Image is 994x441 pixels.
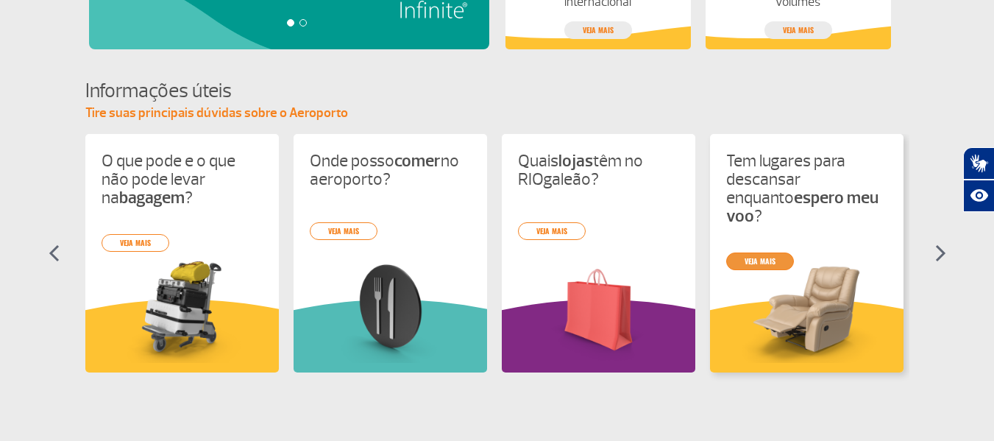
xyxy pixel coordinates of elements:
[726,187,878,227] strong: espero meu voo
[726,253,794,270] a: veja mais
[102,258,263,363] img: card%20informa%C3%A7%C3%B5es%201.png
[294,300,487,373] img: verdeInformacoesUteis.svg
[963,147,994,180] button: Abrir tradutor de língua de sinais.
[310,152,471,188] p: Onde posso no aeroporto?
[119,187,185,208] strong: bagagem
[85,105,909,122] p: Tire suas principais dúvidas sobre o Aeroporto
[558,150,593,172] strong: lojas
[518,152,679,188] p: Quais têm no RIOgaleão?
[310,222,377,240] a: veja mais
[310,258,471,363] img: card%20informa%C3%A7%C3%B5es%208.png
[49,244,60,262] img: seta-esquerda
[935,244,946,262] img: seta-direita
[85,77,909,105] h4: Informações úteis
[764,21,832,39] a: veja mais
[102,152,263,207] p: O que pode e o que não pode levar na ?
[102,234,169,252] a: veja mais
[963,180,994,212] button: Abrir recursos assistivos.
[518,222,586,240] a: veja mais
[726,258,887,363] img: card%20informa%C3%A7%C3%B5es%204.png
[394,150,441,172] strong: comer
[726,152,887,225] p: Tem lugares para descansar enquanto ?
[710,300,904,373] img: amareloInformacoesUteis.svg
[85,300,279,373] img: amareloInformacoesUteis.svg
[963,147,994,212] div: Plugin de acessibilidade da Hand Talk.
[502,300,695,373] img: roxoInformacoesUteis.svg
[564,21,632,39] a: veja mais
[518,258,679,363] img: card%20informa%C3%A7%C3%B5es%206.png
